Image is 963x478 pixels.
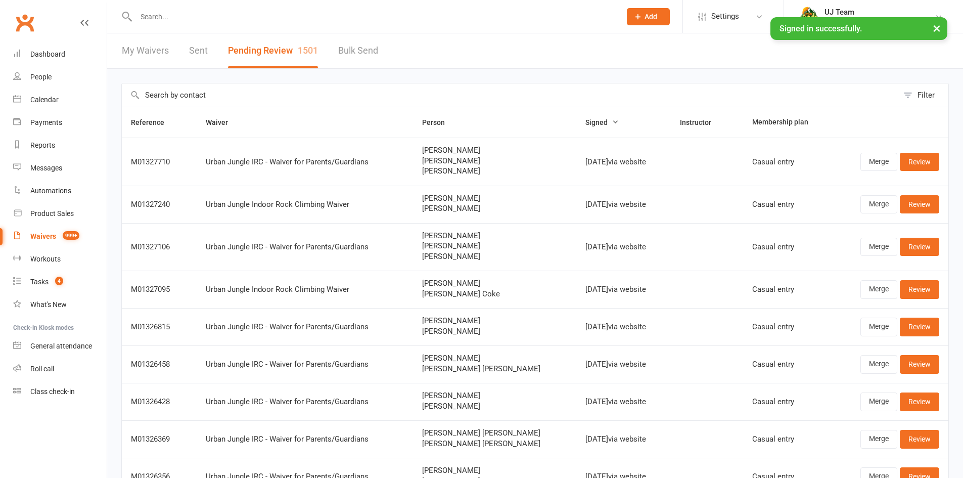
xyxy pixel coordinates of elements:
[13,335,107,358] a: General attendance kiosk mode
[752,323,823,331] div: Casual entry
[206,398,404,406] div: Urban Jungle IRC - Waiver for Parents/Guardians
[752,435,823,444] div: Casual entry
[585,243,662,251] div: [DATE] via website
[752,360,823,369] div: Casual entry
[30,387,75,396] div: Class check-in
[824,8,935,17] div: UJ Team
[422,290,567,298] span: [PERSON_NAME] Coke
[900,393,939,411] a: Review
[743,107,832,138] th: Membership plan
[585,323,662,331] div: [DATE] via website
[860,280,897,298] a: Merge
[752,200,823,209] div: Casual entry
[13,157,107,180] a: Messages
[30,187,71,195] div: Automations
[30,255,61,263] div: Workouts
[338,33,378,68] a: Bulk Send
[131,435,188,444] div: M01326369
[860,238,897,256] a: Merge
[422,402,567,411] span: [PERSON_NAME]
[30,118,62,126] div: Payments
[422,118,456,126] span: Person
[13,271,107,293] a: Tasks 4
[55,277,63,285] span: 4
[30,73,52,81] div: People
[131,398,188,406] div: M01326428
[228,33,318,68] button: Pending Review1501
[13,134,107,157] a: Reports
[298,45,318,56] span: 1501
[422,429,567,438] span: [PERSON_NAME] [PERSON_NAME]
[422,365,567,373] span: [PERSON_NAME] [PERSON_NAME]
[422,146,567,155] span: [PERSON_NAME]
[422,232,567,240] span: [PERSON_NAME]
[627,8,670,25] button: Add
[206,118,239,126] span: Waiver
[422,167,567,176] span: [PERSON_NAME]
[680,118,722,126] span: Instructor
[131,243,188,251] div: M01327106
[422,392,567,400] span: [PERSON_NAME]
[422,466,567,475] span: [PERSON_NAME]
[752,243,823,251] div: Casual entry
[122,83,898,107] input: Search by contact
[928,17,946,39] button: ×
[13,89,107,111] a: Calendar
[30,50,65,58] div: Dashboard
[206,323,404,331] div: Urban Jungle IRC - Waiver for Parents/Guardians
[131,360,188,369] div: M01326458
[13,202,107,225] a: Product Sales
[585,398,662,406] div: [DATE] via website
[900,355,939,373] a: Review
[711,5,739,28] span: Settings
[206,116,239,128] button: Waiver
[585,360,662,369] div: [DATE] via website
[680,116,722,128] button: Instructor
[422,157,567,165] span: [PERSON_NAME]
[13,293,107,316] a: What's New
[30,342,92,350] div: General attendance
[422,440,567,448] span: [PERSON_NAME] [PERSON_NAME]
[585,118,619,126] span: Signed
[206,243,404,251] div: Urban Jungle IRC - Waiver for Parents/Guardians
[645,13,657,21] span: Add
[860,393,897,411] a: Merge
[206,200,404,209] div: Urban Jungle Indoor Rock Climbing Waiver
[13,180,107,202] a: Automations
[206,285,404,294] div: Urban Jungle Indoor Rock Climbing Waiver
[13,111,107,134] a: Payments
[30,141,55,149] div: Reports
[752,398,823,406] div: Casual entry
[206,435,404,444] div: Urban Jungle IRC - Waiver for Parents/Guardians
[13,66,107,89] a: People
[860,153,897,171] a: Merge
[30,96,59,104] div: Calendar
[585,200,662,209] div: [DATE] via website
[131,200,188,209] div: M01327240
[799,7,819,27] img: thumb_image1578111135.png
[422,204,567,213] span: [PERSON_NAME]
[860,195,897,213] a: Merge
[752,158,823,166] div: Casual entry
[13,225,107,248] a: Waivers 999+
[422,327,567,336] span: [PERSON_NAME]
[900,280,939,298] a: Review
[585,158,662,166] div: [DATE] via website
[900,238,939,256] a: Review
[131,323,188,331] div: M01326815
[422,252,567,261] span: [PERSON_NAME]
[13,358,107,380] a: Roll call
[13,380,107,403] a: Class kiosk mode
[131,285,188,294] div: M01327095
[63,231,79,240] span: 999+
[133,10,614,24] input: Search...
[860,355,897,373] a: Merge
[900,195,939,213] a: Review
[13,43,107,66] a: Dashboard
[30,278,49,286] div: Tasks
[422,317,567,325] span: [PERSON_NAME]
[206,158,404,166] div: Urban Jungle IRC - Waiver for Parents/Guardians
[752,285,823,294] div: Casual entry
[30,300,67,309] div: What's New
[12,10,37,35] a: Clubworx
